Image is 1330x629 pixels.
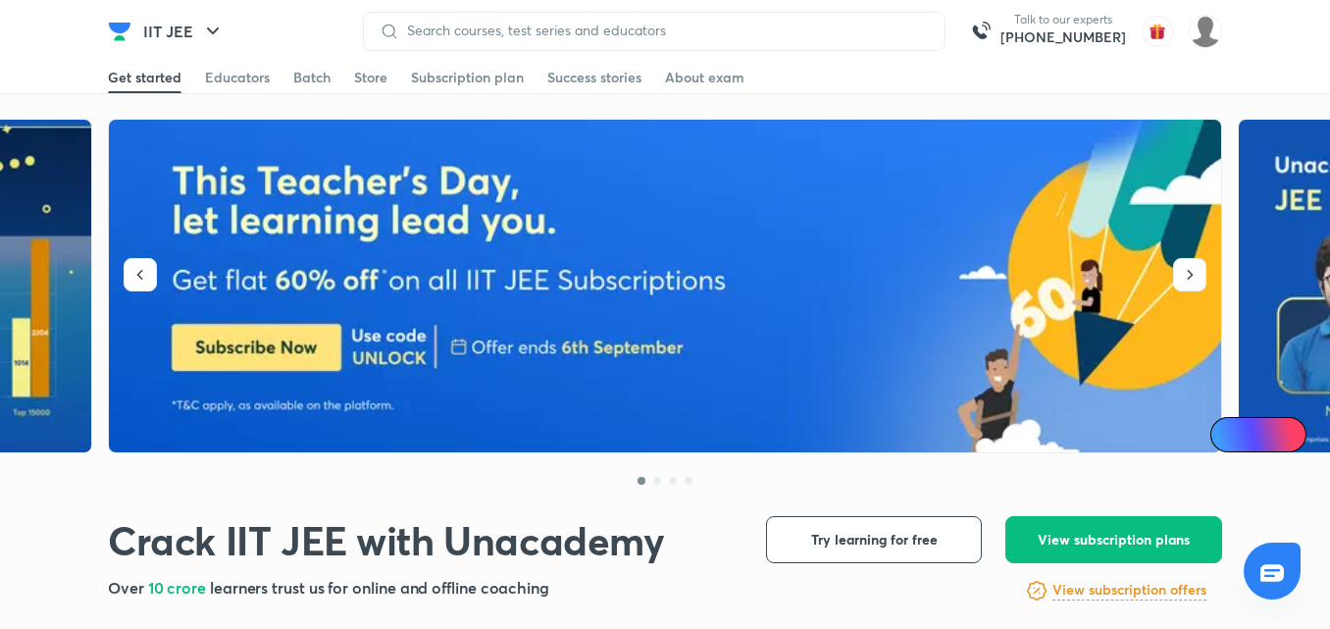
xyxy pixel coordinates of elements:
a: Ai Doubts [1210,417,1306,452]
a: Educators [205,62,270,93]
div: Educators [205,68,270,87]
a: Get started [108,62,181,93]
div: About exam [665,68,744,87]
div: Get started [108,68,181,87]
a: View subscription offers [1052,579,1206,603]
a: [PHONE_NUMBER] [1000,27,1126,47]
div: Success stories [547,68,641,87]
span: View subscription plans [1038,530,1190,550]
h6: View subscription offers [1052,580,1206,601]
a: About exam [665,62,744,93]
span: Ai Doubts [1243,427,1295,443]
div: Store [354,68,387,87]
button: IIT JEE [131,12,236,51]
img: Company Logo [108,20,131,43]
p: Talk to our experts [1000,12,1126,27]
a: Success stories [547,62,641,93]
img: avatar [1142,16,1173,47]
button: Try learning for free [766,516,982,563]
a: Store [354,62,387,93]
img: krishna agrawal [1189,15,1222,48]
h1: Crack IIT JEE with Unacademy [108,516,665,564]
span: Over [108,577,148,598]
span: Try learning for free [811,530,938,550]
div: Subscription plan [411,68,524,87]
a: Subscription plan [411,62,524,93]
span: 10 crore [148,577,210,598]
img: Icon [1222,427,1238,443]
button: View subscription plans [1005,516,1222,563]
span: learners trust us for online and offline coaching [210,577,549,598]
a: Batch [293,62,331,93]
input: Search courses, test series and educators [399,23,929,38]
div: Batch [293,68,331,87]
img: call-us [961,12,1000,51]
